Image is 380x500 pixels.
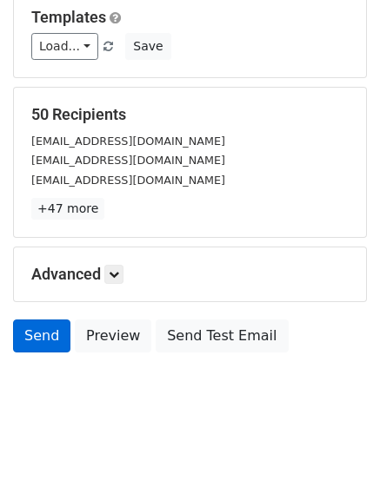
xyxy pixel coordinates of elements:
[31,135,225,148] small: [EMAIL_ADDRESS][DOMAIN_NAME]
[31,174,225,187] small: [EMAIL_ADDRESS][DOMAIN_NAME]
[125,33,170,60] button: Save
[156,319,288,352] a: Send Test Email
[31,154,225,167] small: [EMAIL_ADDRESS][DOMAIN_NAME]
[293,417,380,500] div: Widget Obrolan
[31,265,349,284] h5: Advanced
[31,105,349,124] h5: 50 Recipients
[31,198,104,220] a: +47 more
[31,8,106,26] a: Templates
[13,319,70,352] a: Send
[75,319,151,352] a: Preview
[293,417,380,500] iframe: Chat Widget
[31,33,98,60] a: Load...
